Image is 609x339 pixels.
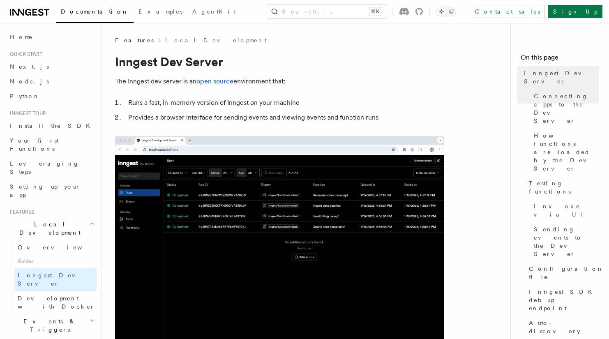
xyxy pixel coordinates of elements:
span: Node.js [10,78,49,85]
a: Install the SDK [7,118,97,133]
span: How functions are loaded by the Dev Server [534,131,599,173]
li: Runs a fast, in-memory version of Inngest on your machine [126,97,444,108]
a: Auto-discovery [526,316,599,339]
a: Sending events to the Dev Server [531,222,599,261]
span: Leveraging Steps [10,160,79,175]
p: The Inngest dev server is an environment that: [115,76,444,87]
button: Events & Triggers [7,314,97,337]
span: Development with Docker [18,295,95,310]
a: Inngest SDK debug endpoint [526,284,599,316]
a: Next.js [7,59,97,74]
span: Inngest Dev Server [18,272,88,287]
span: Auto-discovery [529,319,599,335]
a: Setting up your app [7,179,97,202]
a: Configuration file [526,261,599,284]
span: Features [7,209,34,215]
div: Local Development [7,240,97,314]
a: Development with Docker [14,291,97,314]
span: Features [115,36,154,44]
span: Configuration file [529,265,604,281]
a: Invoke via UI [531,199,599,222]
span: Setting up your app [10,183,81,198]
span: Home [10,33,33,41]
span: Documentation [61,8,129,15]
span: Inngest SDK debug endpoint [529,288,599,312]
h1: Inngest Dev Server [115,54,444,69]
a: Testing functions [526,176,599,199]
span: Events & Triggers [7,317,90,334]
a: Python [7,89,97,104]
span: Inngest tour [7,110,46,117]
a: AgentKit [187,2,241,22]
span: Inngest Dev Server [524,69,599,85]
span: Connecting apps to the Dev Server [534,92,599,125]
a: Inngest Dev Server [521,66,599,89]
a: open source [196,77,233,85]
a: Documentation [56,2,134,23]
span: Sending events to the Dev Server [534,225,599,258]
button: Local Development [7,217,97,240]
span: Testing functions [529,179,599,196]
span: Examples [138,8,182,15]
a: Examples [134,2,187,22]
span: Your first Functions [10,137,59,152]
a: Home [7,30,97,44]
h4: On this page [521,53,599,66]
a: Sign Up [548,5,602,18]
a: Local Development [165,36,267,44]
span: Next.js [10,63,49,70]
button: Search...⌘K [267,5,386,18]
a: Overview [14,240,97,255]
span: Overview [18,244,102,251]
a: How functions are loaded by the Dev Server [531,128,599,176]
span: Local Development [7,220,90,237]
a: Node.js [7,74,97,89]
span: Invoke via UI [534,202,599,219]
span: Install the SDK [10,122,95,129]
kbd: ⌘K [369,7,381,16]
span: Quick start [7,51,42,58]
span: AgentKit [192,8,236,15]
a: Inngest Dev Server [14,268,97,291]
span: Guides [14,255,97,268]
span: Python [10,93,40,99]
a: Connecting apps to the Dev Server [531,89,599,128]
a: Your first Functions [7,133,97,156]
a: Contact sales [470,5,545,18]
button: Toggle dark mode [436,7,456,16]
li: Provides a browser interface for sending events and viewing events and function runs [126,112,444,123]
a: Leveraging Steps [7,156,97,179]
